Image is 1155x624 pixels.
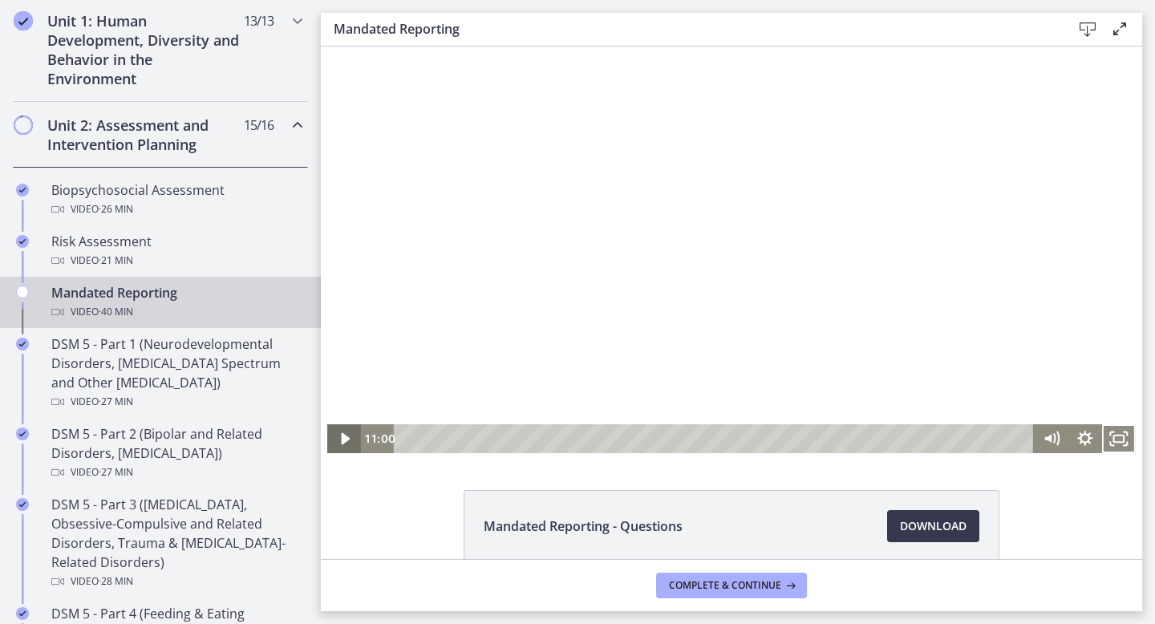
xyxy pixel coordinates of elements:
div: DSM 5 - Part 2 (Bipolar and Related Disorders, [MEDICAL_DATA]) [51,424,302,482]
div: Biopsychosocial Assessment [51,180,302,219]
button: Fullscreen [781,378,815,407]
span: · 21 min [99,251,133,270]
i: Completed [16,427,29,440]
div: Video [51,392,302,411]
div: Video [51,200,302,219]
span: Download [900,517,967,536]
div: Video [51,302,302,322]
div: DSM 5 - Part 3 ([MEDICAL_DATA], Obsessive-Compulsive and Related Disorders, Trauma & [MEDICAL_DAT... [51,495,302,591]
span: · 27 min [99,392,133,411]
div: DSM 5 - Part 1 (Neurodevelopmental Disorders, [MEDICAL_DATA] Spectrum and Other [MEDICAL_DATA]) [51,334,302,411]
div: Video [51,251,302,270]
span: · 40 min [99,302,133,322]
span: · 27 min [99,463,133,482]
i: Completed [16,338,29,350]
i: Completed [14,11,33,30]
div: Risk Assessment [51,232,302,270]
button: Show settings menu [748,378,781,407]
iframe: Video Lesson [321,47,1142,453]
span: · 26 min [99,200,133,219]
i: Completed [16,498,29,511]
span: Complete & continue [669,579,781,592]
h3: Mandated Reporting [334,19,1046,38]
div: Mandated Reporting [51,283,302,322]
button: Mute [714,378,748,407]
button: Complete & continue [656,573,807,598]
h2: Unit 2: Assessment and Intervention Planning [47,115,243,154]
span: 15 / 16 [244,115,274,135]
a: Download [887,510,979,542]
span: 13 / 13 [244,11,274,30]
i: Completed [16,607,29,620]
span: · 28 min [99,572,133,591]
div: Video [51,463,302,482]
div: Video [51,572,302,591]
i: Completed [16,184,29,197]
h2: Unit 1: Human Development, Diversity and Behavior in the Environment [47,11,243,88]
i: Completed [16,235,29,248]
span: Mandated Reporting - Questions [484,517,683,536]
